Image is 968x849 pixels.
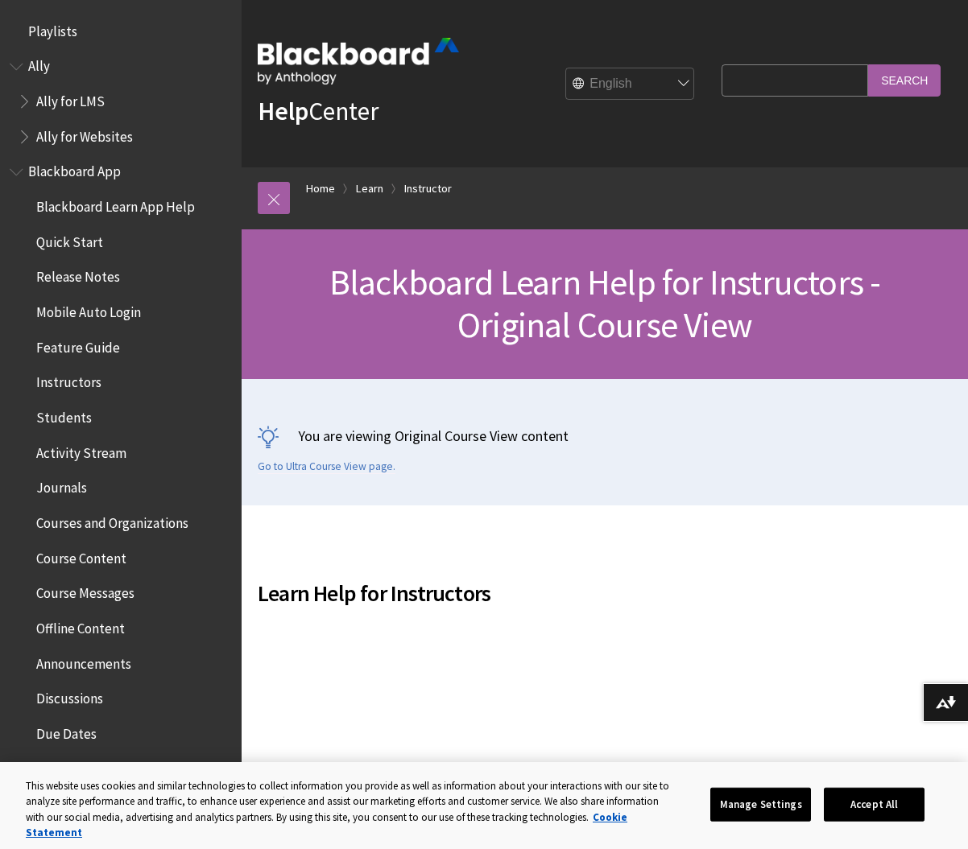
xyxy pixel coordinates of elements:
[36,756,77,777] span: Grades
[36,439,126,461] span: Activity Stream
[404,179,452,199] a: Instructor
[36,369,101,391] span: Instructors
[28,159,121,180] span: Blackboard App
[36,509,188,531] span: Courses and Organizations
[36,193,195,215] span: Blackboard Learn App Help
[356,179,383,199] a: Learn
[36,580,134,602] span: Course Messages
[36,123,133,145] span: Ally for Websites
[10,53,232,150] nav: Book outline for Anthology Ally Help
[824,788,925,822] button: Accept All
[36,475,87,497] span: Journals
[258,95,379,127] a: HelpCenter
[36,615,125,637] span: Offline Content
[258,576,714,610] span: Learn Help for Instructors
[710,788,811,822] button: Manage Settings
[258,95,308,127] strong: Help
[36,334,120,356] span: Feature Guide
[26,810,627,840] a: More information about your privacy, opens in a new tab
[36,720,97,742] span: Due Dates
[36,650,131,672] span: Announcements
[566,68,695,101] select: Site Language Selector
[26,778,677,841] div: This website uses cookies and similar technologies to collect information you provide as well as ...
[10,18,232,45] nav: Book outline for Playlists
[868,64,941,96] input: Search
[28,53,50,75] span: Ally
[28,18,77,39] span: Playlists
[306,179,335,199] a: Home
[36,404,92,426] span: Students
[36,685,103,707] span: Discussions
[36,545,126,567] span: Course Content
[258,426,952,446] p: You are viewing Original Course View content
[36,229,103,250] span: Quick Start
[36,88,105,109] span: Ally for LMS
[36,299,141,320] span: Mobile Auto Login
[36,264,120,286] span: Release Notes
[329,260,881,347] span: Blackboard Learn Help for Instructors - Original Course View
[258,460,395,474] a: Go to Ultra Course View page.
[258,38,459,84] img: Blackboard by Anthology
